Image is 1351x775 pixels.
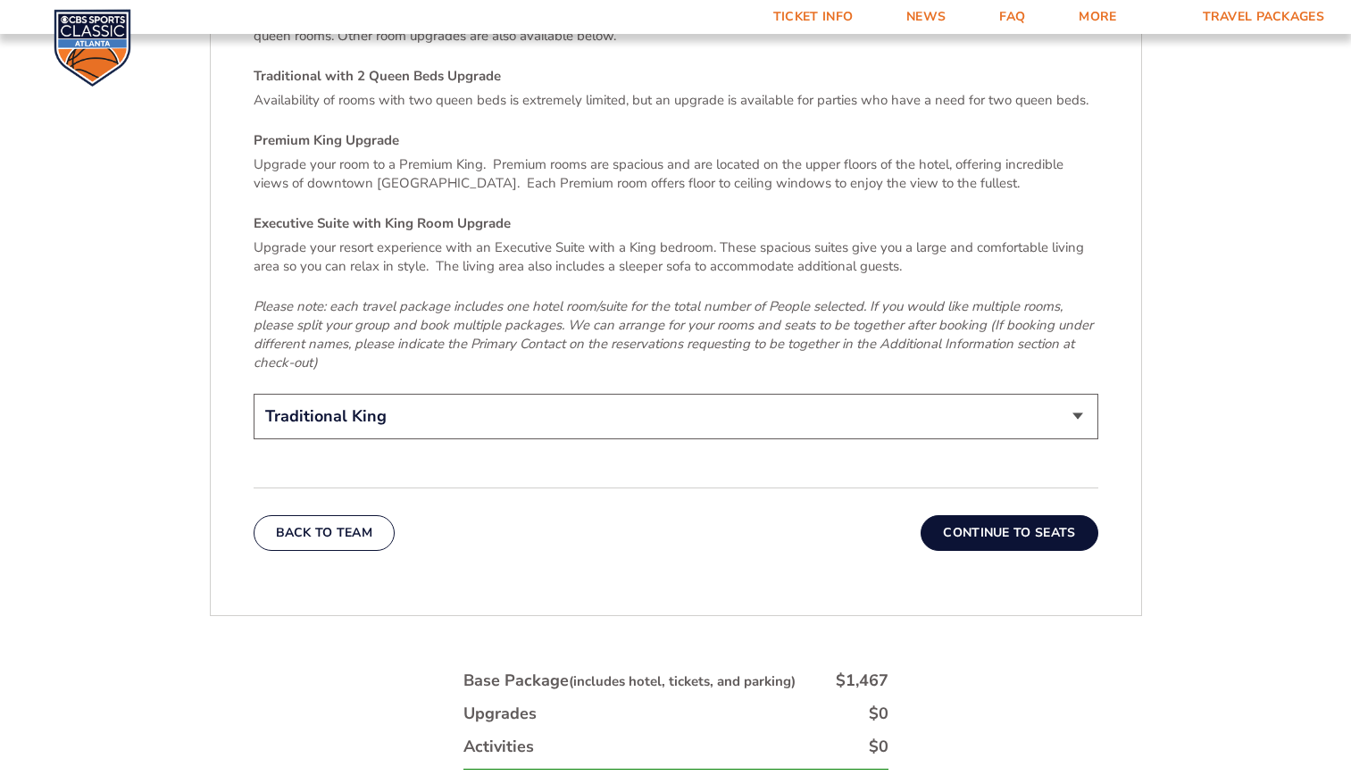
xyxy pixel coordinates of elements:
[254,515,396,551] button: Back To Team
[254,91,1098,110] p: Availability of rooms with two queen beds is extremely limited, but an upgrade is available for p...
[54,9,131,87] img: CBS Sports Classic
[836,670,888,692] div: $1,467
[254,214,1098,233] h4: Executive Suite with King Room Upgrade
[463,670,796,692] div: Base Package
[254,297,1093,371] em: Please note: each travel package includes one hotel room/suite for the total number of People sel...
[921,515,1097,551] button: Continue To Seats
[254,67,1098,86] h4: Traditional with 2 Queen Beds Upgrade
[254,155,1098,193] p: Upgrade your room to a Premium King. Premium rooms are spacious and are located on the upper floo...
[869,703,888,725] div: $0
[463,736,534,758] div: Activities
[463,703,537,725] div: Upgrades
[254,238,1098,276] p: Upgrade your resort experience with an Executive Suite with a King bedroom. These spacious suites...
[254,131,1098,150] h4: Premium King Upgrade
[569,672,796,690] small: (includes hotel, tickets, and parking)
[869,736,888,758] div: $0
